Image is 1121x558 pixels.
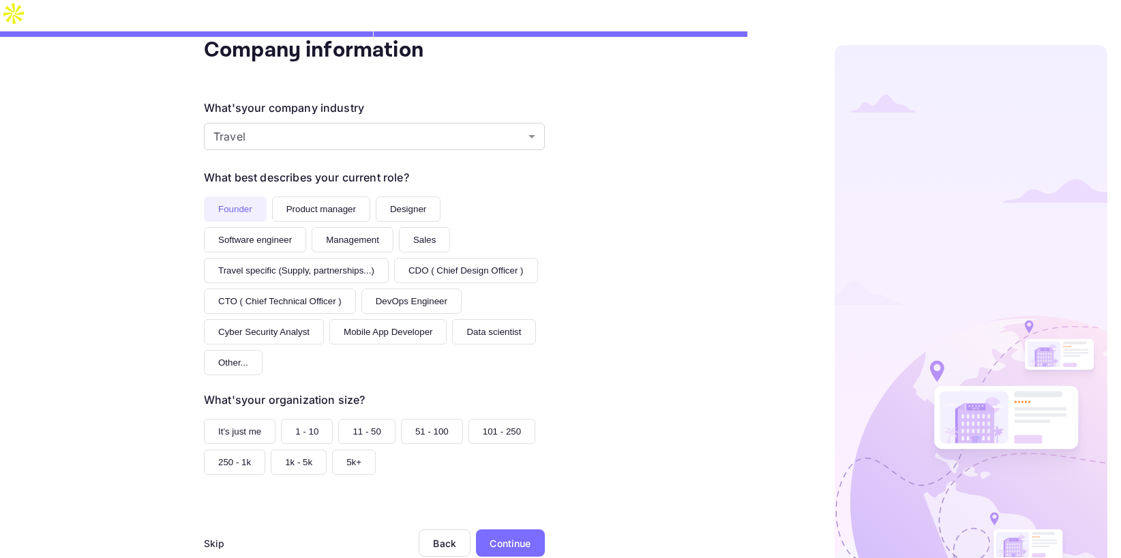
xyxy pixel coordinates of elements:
[204,123,545,150] div: Without label
[490,536,530,550] div: Continue
[468,419,535,444] button: 101 - 250
[204,34,477,67] div: Company information
[272,196,370,222] button: Product manager
[433,538,456,549] div: Back
[204,100,364,116] div: What's your company industry
[399,227,450,252] button: Sales
[204,169,409,186] div: What best describes your current role?
[204,450,265,475] button: 250 - 1k
[281,419,333,444] button: 1 - 10
[271,450,327,475] button: 1k - 5k
[204,536,225,550] div: Skip
[204,419,275,444] button: It's just me
[361,289,462,314] button: DevOps Engineer
[332,450,376,475] button: 5k+
[394,258,538,283] button: CDO ( Chief Design Officer )
[204,227,306,252] button: Software engineer
[204,258,389,283] button: Travel specific (Supply, partnerships...)
[204,289,356,314] button: CTO ( Chief Technical Officer )
[204,196,267,222] button: Founder
[312,227,393,252] button: Management
[204,319,324,344] button: Cyber Security Analyst
[338,419,395,444] button: 11 - 50
[204,350,263,375] button: Other...
[204,392,365,408] div: What's your organization size?
[329,319,447,344] button: Mobile App Developer
[452,319,535,344] button: Data scientist
[401,419,463,444] button: 51 - 100
[376,196,440,222] button: Designer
